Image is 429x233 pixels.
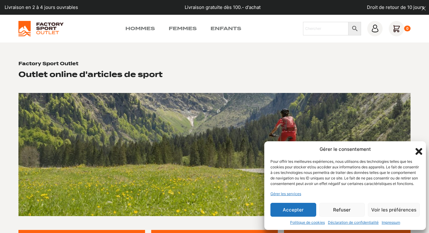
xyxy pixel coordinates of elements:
[320,146,371,153] div: Gérer le consentement
[303,22,348,35] input: Chercher
[5,4,78,11] p: Livraison en 2 à 4 jours ouvrables
[211,25,241,32] a: Enfants
[270,191,301,197] a: Gérer les services
[169,25,197,32] a: Femmes
[368,203,420,217] button: Voir les préférences
[414,146,420,152] div: Fermer la boîte de dialogue
[328,220,379,225] a: Déclaration de confidentialité
[185,4,261,11] p: Livraison gratuite dès 100.- d'achat
[18,61,78,67] h1: Factory Sport Outlet
[290,220,325,225] a: Politique de cookies
[404,26,411,32] div: 0
[319,203,365,217] button: Refuser
[418,3,429,14] button: dismiss
[270,159,419,187] div: Pour offrir les meilleures expériences, nous utilisons des technologies telles que les cookies po...
[18,70,163,79] h2: Outlet online d'articles de sport
[270,203,316,217] button: Accepter
[125,25,155,32] a: Hommes
[382,220,400,225] a: Impressum
[367,4,424,11] p: Droit de retour de 10 jours
[18,21,64,36] img: Factory Sport Outlet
